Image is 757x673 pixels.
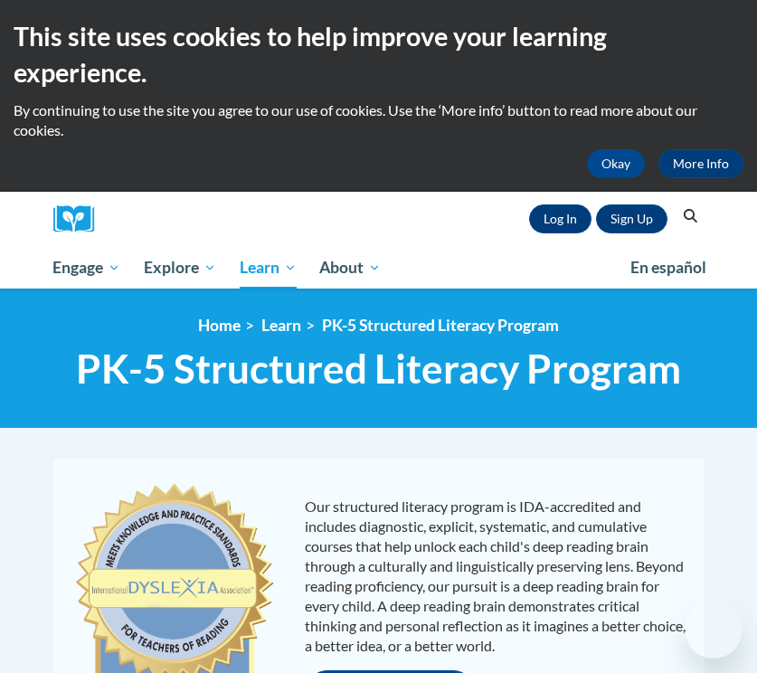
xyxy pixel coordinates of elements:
[658,149,743,178] a: More Info
[319,257,381,279] span: About
[685,601,743,659] iframe: Button to launch messaging window
[132,247,228,289] a: Explore
[198,316,241,335] a: Home
[630,258,706,277] span: En español
[76,345,681,393] span: PK-5 Structured Literacy Program
[53,205,108,233] a: Cox Campus
[322,316,559,335] a: PK-5 Structured Literacy Program
[144,257,216,279] span: Explore
[40,247,718,289] div: Main menu
[308,247,393,289] a: About
[261,316,301,335] a: Learn
[240,257,297,279] span: Learn
[587,149,645,178] button: Okay
[228,247,308,289] a: Learn
[619,249,718,287] a: En español
[529,204,591,233] a: Log In
[14,18,743,91] h2: This site uses cookies to help improve your learning experience.
[53,205,108,233] img: Logo brand
[42,247,133,289] a: Engage
[305,497,686,656] p: Our structured literacy program is IDA-accredited and includes diagnostic, explicit, systematic, ...
[596,204,667,233] a: Register
[677,205,704,227] button: Search
[14,100,743,140] p: By continuing to use the site you agree to our use of cookies. Use the ‘More info’ button to read...
[52,257,120,279] span: Engage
